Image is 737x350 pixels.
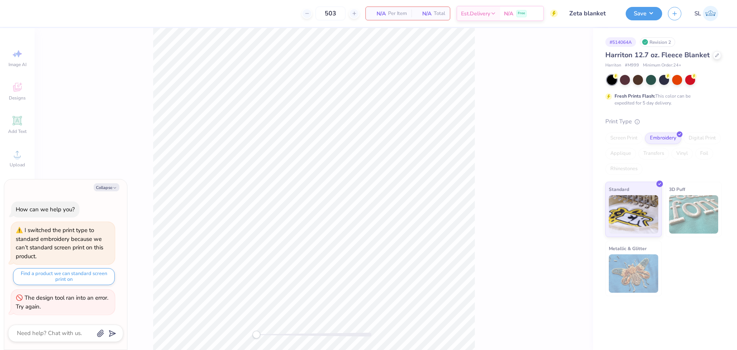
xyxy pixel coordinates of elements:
[563,6,620,21] input: Untitled Design
[640,37,675,47] div: Revision 2
[605,50,710,60] span: Harriton 12.7 oz. Fleece Blanket
[643,62,681,69] span: Minimum Order: 24 +
[605,62,621,69] span: Harriton
[615,93,655,99] strong: Fresh Prints Flash:
[605,163,643,175] div: Rhinestones
[605,37,636,47] div: # 514064A
[625,62,639,69] span: # M999
[609,195,658,234] img: Standard
[609,254,658,293] img: Metallic & Glitter
[94,183,119,191] button: Collapse
[416,10,431,18] span: N/A
[694,9,701,18] span: SL
[626,7,662,20] button: Save
[609,244,647,252] span: Metallic & Glitter
[434,10,445,18] span: Total
[16,226,103,260] div: I switched the print type to standard embroidery because we can’t standard screen print on this p...
[615,93,709,106] div: This color can be expedited for 5 day delivery.
[695,148,713,159] div: Foil
[370,10,386,18] span: N/A
[13,268,115,285] button: Find a product we can standard screen print on
[16,294,108,310] div: The design tool ran into an error. Try again.
[388,10,407,18] span: Per Item
[605,117,722,126] div: Print Type
[504,10,513,18] span: N/A
[669,185,685,193] span: 3D Puff
[669,195,719,234] img: 3D Puff
[461,10,490,18] span: Est. Delivery
[645,133,681,144] div: Embroidery
[316,7,345,20] input: – –
[16,206,75,213] div: How can we help you?
[609,185,629,193] span: Standard
[605,148,636,159] div: Applique
[691,6,722,21] a: SL
[605,133,643,144] div: Screen Print
[253,331,260,338] div: Accessibility label
[638,148,669,159] div: Transfers
[684,133,721,144] div: Digital Print
[703,6,718,21] img: Sheena Mae Loyola
[671,148,693,159] div: Vinyl
[518,11,525,16] span: Free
